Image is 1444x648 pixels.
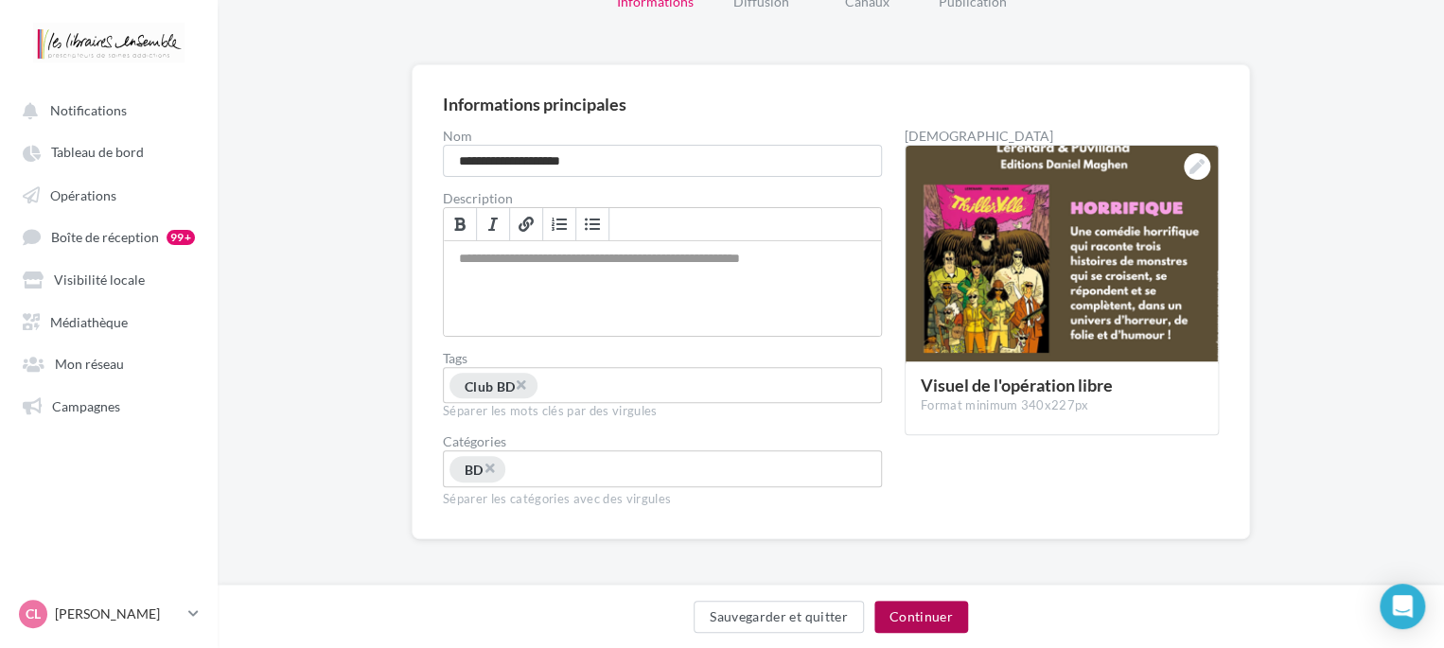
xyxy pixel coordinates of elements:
span: Notifications [50,102,127,118]
button: Continuer [874,601,968,633]
div: Visuel de l'opération libre [921,377,1203,394]
a: Mon réseau [11,345,206,379]
button: Sauvegarder et quitter [694,601,864,633]
a: Campagnes [11,388,206,422]
div: Open Intercom Messenger [1380,584,1425,629]
span: CL [26,604,41,623]
a: Insérer/Supprimer une liste numérotée [543,208,576,240]
a: Lien [510,208,543,240]
div: 99+ [167,230,195,245]
a: Insérer/Supprimer une liste à puces [576,208,609,240]
p: [PERSON_NAME] [55,604,181,623]
a: Tableau de bord [11,134,206,168]
a: Médiathèque [11,304,206,338]
input: Choisissez une catégorie [507,460,648,482]
label: Tags [443,352,882,365]
span: Médiathèque [50,313,128,329]
span: BD [465,462,484,478]
a: Boîte de réception 99+ [11,219,206,254]
div: Choisissez une catégorie [443,450,882,486]
div: Informations principales [443,96,626,113]
a: Visibilité locale [11,261,206,295]
span: Campagnes [52,397,120,413]
button: Notifications [11,93,199,127]
span: Boîte de réception [51,229,159,245]
div: Permet aux affiliés de trouver l'opération libre plus facilement [443,367,882,403]
a: CL [PERSON_NAME] [15,596,203,632]
div: [DEMOGRAPHIC_DATA] [905,130,1219,143]
div: Séparer les catégories avec des virgules [443,487,882,508]
input: Permet aux affiliés de trouver l'opération libre plus facilement [539,377,680,398]
span: × [515,376,526,394]
div: Format minimum 340x227px [921,397,1203,414]
a: Italique (Ctrl+I) [477,208,510,240]
span: Opérations [50,186,116,202]
div: Catégories [443,435,882,448]
label: Description [443,192,882,205]
span: Club BD [465,377,515,394]
div: Séparer les mots clés par des virgules [443,403,882,420]
span: × [484,459,495,477]
span: Visibilité locale [54,271,145,288]
a: Opérations [11,177,206,211]
a: Gras (Ctrl+B) [444,208,477,240]
span: Tableau de bord [51,145,144,161]
div: Permet de préciser les enjeux de la campagne à vos affiliés [444,241,881,336]
span: Mon réseau [55,356,124,372]
label: Nom [443,130,882,143]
